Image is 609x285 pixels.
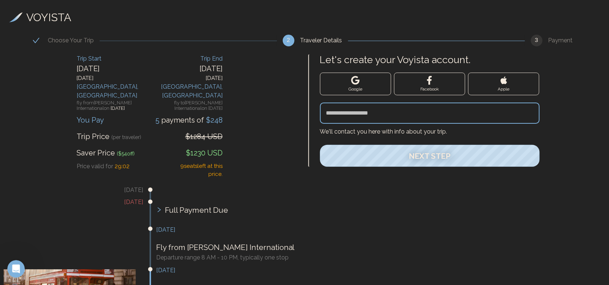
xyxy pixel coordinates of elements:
[77,74,150,82] div: [DATE]
[117,151,135,157] span: ($ 54 off)
[283,35,294,46] div: 2
[77,100,150,113] div: fly from [PERSON_NAME] International on
[9,12,23,23] img: Voyista Logo
[420,86,439,92] span: Facebook
[409,151,451,161] span: Next Step
[111,105,125,111] span: [DATE]
[111,134,141,140] span: (per traveler)
[155,115,223,126] div: payment s of
[48,36,100,45] div: Choose Your Trip
[156,242,296,253] p: Fly from [PERSON_NAME] International
[320,54,540,65] label: Let's create your Voyista account.
[348,86,362,92] span: Google
[150,74,223,82] div: [DATE]
[150,54,223,63] div: Trip End
[150,82,223,100] div: [GEOGRAPHIC_DATA] , [GEOGRAPHIC_DATA]
[156,266,296,275] h3: [DATE]
[115,163,130,170] span: 29 : 02
[300,36,348,45] div: Traveler Details
[548,36,579,45] div: Payment
[77,131,141,142] div: Trip Price
[320,73,391,95] button: Google
[77,63,150,74] div: [DATE]
[77,163,113,170] span: Price valid for
[185,132,223,141] span: $1284 USD
[186,149,223,157] span: $1230 USD
[174,162,222,178] div: 9 seat s left at this price.
[77,147,135,158] div: Saver Price
[531,35,543,46] div: 3
[468,73,539,95] button: Apple
[156,253,296,262] h3: Departure range 8 AM - 10 PM, typically one stop
[77,82,150,100] div: [GEOGRAPHIC_DATA] , [GEOGRAPHIC_DATA]
[394,73,465,95] button: Facebook
[7,260,25,278] iframe: Intercom live chat
[150,100,223,113] div: fly to [PERSON_NAME] International on [DATE]
[320,145,540,167] button: Next Step
[498,86,510,92] span: Apple
[26,9,71,26] h3: VOYISTA
[204,116,223,124] span: $ 248
[77,115,104,126] div: You Pay
[165,204,228,216] span: Full Payment Due
[150,63,223,74] div: [DATE]
[4,186,143,195] h3: [DATE]
[155,116,161,124] span: 5
[77,54,150,63] div: Trip Start
[9,9,71,26] a: VOYISTA
[4,198,143,207] h3: [DATE]
[156,226,296,234] h3: [DATE]
[320,124,540,136] h4: We'll contact you here with info about your trip.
